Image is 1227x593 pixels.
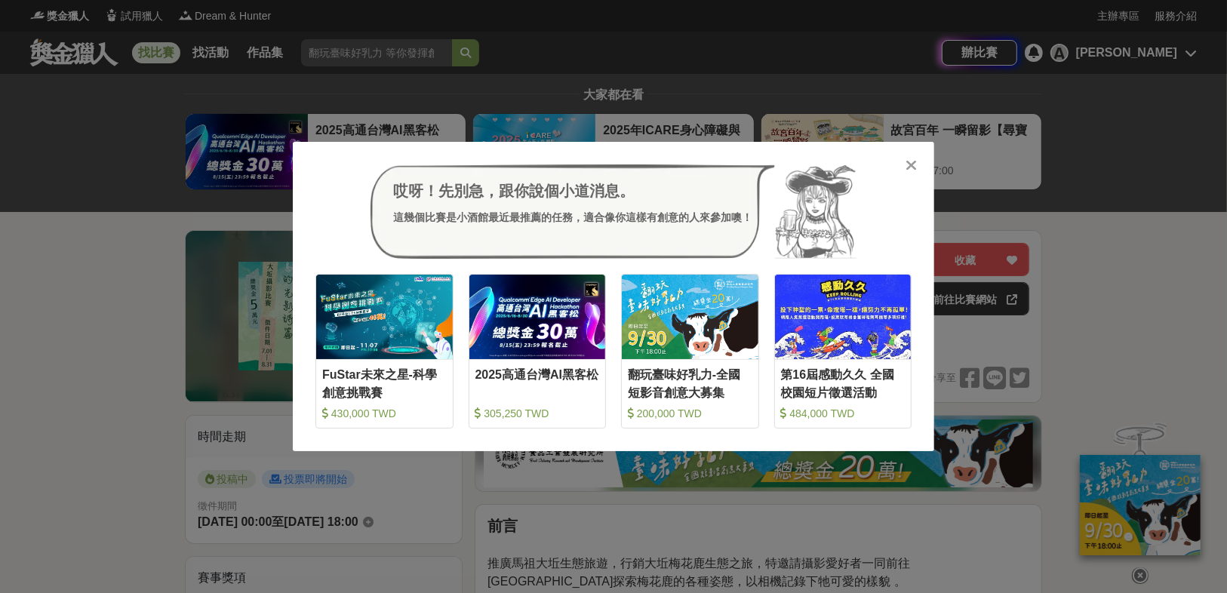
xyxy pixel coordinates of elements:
div: 第16屆感動久久 全國校園短片徵選活動 [781,366,906,400]
a: Cover Image第16屆感動久久 全國校園短片徵選活動 484,000 TWD [774,274,912,429]
div: FuStar未來之星-科學創意挑戰賽 [322,366,447,400]
a: Cover Image翻玩臺味好乳力-全國短影音創意大募集 200,000 TWD [621,274,759,429]
img: Cover Image [622,275,758,358]
a: Cover Image2025高通台灣AI黑客松 305,250 TWD [469,274,607,429]
img: Avatar [775,164,856,260]
div: 這幾個比賽是小酒館最近最推薦的任務，適合像你這樣有創意的人來參加噢！ [393,210,752,226]
div: 200,000 TWD [628,406,752,421]
img: Cover Image [469,275,606,358]
img: Cover Image [316,275,453,358]
a: Cover ImageFuStar未來之星-科學創意挑戰賽 430,000 TWD [315,274,454,429]
div: 484,000 TWD [781,406,906,421]
div: 305,250 TWD [475,406,600,421]
div: 翻玩臺味好乳力-全國短影音創意大募集 [628,366,752,400]
div: 哎呀！先別急，跟你說個小道消息。 [393,180,752,202]
div: 2025高通台灣AI黑客松 [475,366,600,400]
div: 430,000 TWD [322,406,447,421]
img: Cover Image [775,275,912,358]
